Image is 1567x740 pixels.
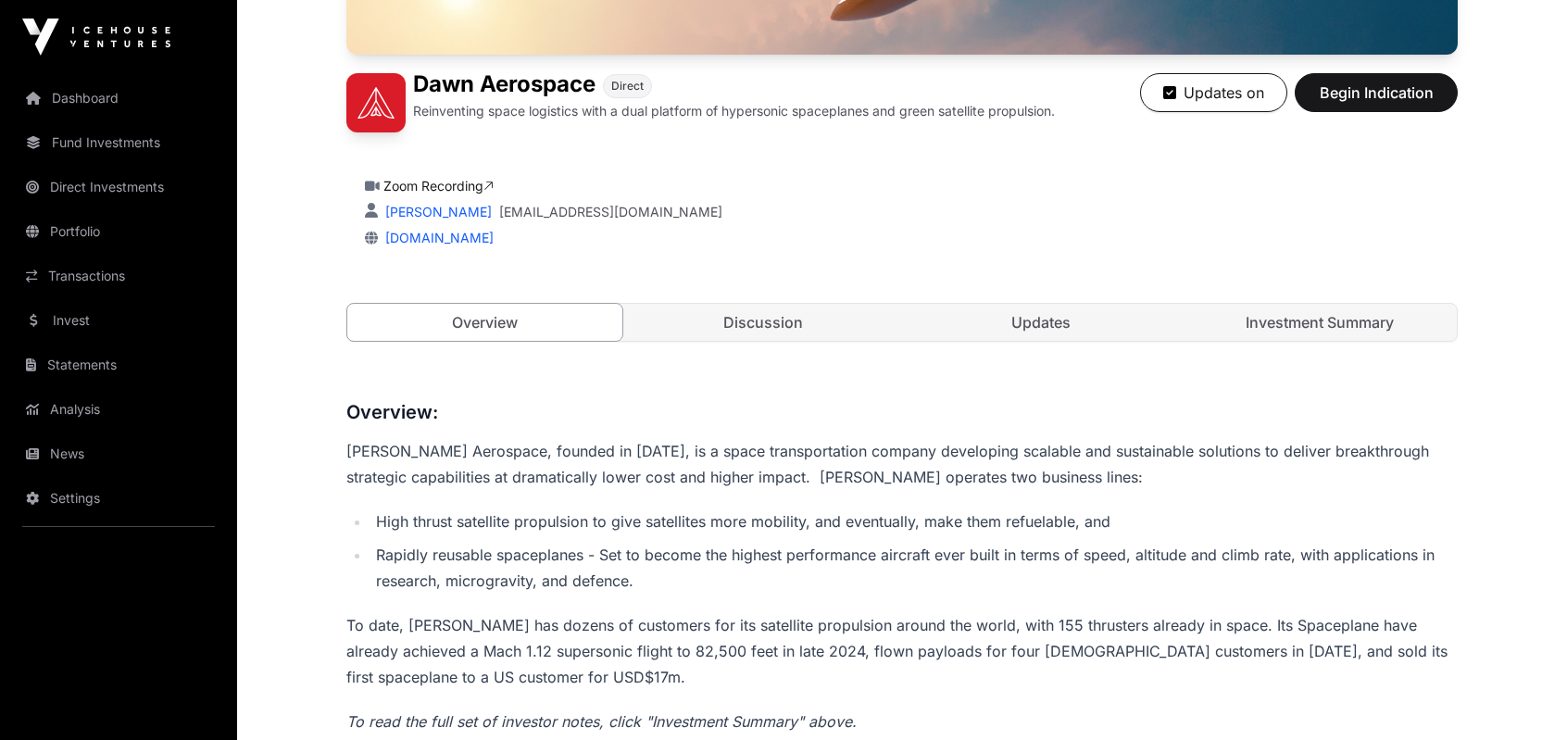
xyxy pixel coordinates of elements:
[1318,82,1435,104] span: Begin Indication
[370,542,1458,594] li: Rapidly reusable spaceplanes - Set to become the highest performance aircraft ever built in terms...
[15,300,222,341] a: Invest
[626,304,901,341] a: Discussion
[346,73,406,132] img: Dawn Aerospace
[15,78,222,119] a: Dashboard
[346,438,1458,490] p: [PERSON_NAME] Aerospace, founded in [DATE], is a space transportation company developing scalable...
[370,508,1458,534] li: High thrust satellite propulsion to give satellites more mobility, and eventually, make them refu...
[413,102,1055,120] p: Reinventing space logistics with a dual platform of hypersonic spaceplanes and green satellite pr...
[346,303,623,342] a: Overview
[15,167,222,207] a: Direct Investments
[22,19,170,56] img: Icehouse Ventures Logo
[1140,73,1287,112] button: Updates on
[413,73,595,98] h1: Dawn Aerospace
[347,304,1457,341] nav: Tabs
[346,612,1458,690] p: To date, [PERSON_NAME] has dozens of customers for its satellite propulsion around the world, wit...
[904,304,1179,341] a: Updates
[15,478,222,519] a: Settings
[1474,651,1567,740] iframe: Chat Widget
[346,712,857,731] em: To read the full set of investor notes, click "Investment Summary" above.
[378,230,494,245] a: [DOMAIN_NAME]
[15,433,222,474] a: News
[611,79,644,94] span: Direct
[15,256,222,296] a: Transactions
[1295,73,1458,112] button: Begin Indication
[15,122,222,163] a: Fund Investments
[1295,92,1458,110] a: Begin Indication
[346,397,1458,427] h3: Overview:
[382,204,492,219] a: [PERSON_NAME]
[15,389,222,430] a: Analysis
[499,203,722,221] a: [EMAIL_ADDRESS][DOMAIN_NAME]
[1183,304,1458,341] a: Investment Summary
[15,211,222,252] a: Portfolio
[15,345,222,385] a: Statements
[383,178,494,194] a: Zoom Recording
